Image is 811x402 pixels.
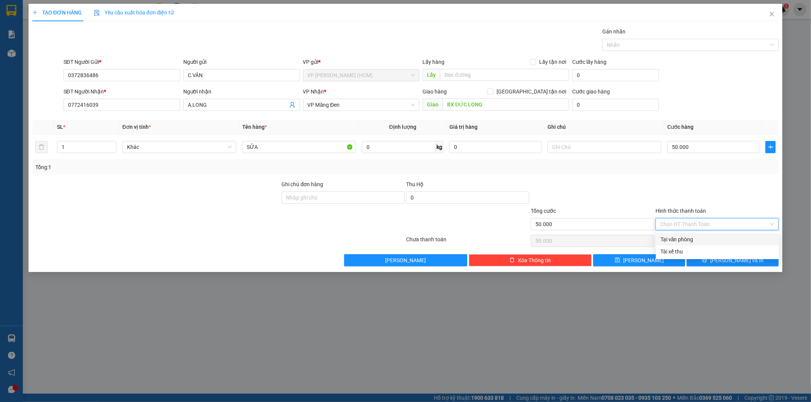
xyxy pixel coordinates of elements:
[406,181,424,187] span: Thu Hộ
[615,257,620,263] span: save
[449,124,478,130] span: Giá trị hàng
[509,257,515,263] span: delete
[593,254,685,266] button: save[PERSON_NAME]
[33,55,65,60] span: SĐT:
[63,87,180,96] div: SĐT Người Nhận
[572,89,610,95] label: Cước giao hàng
[710,256,763,264] span: [PERSON_NAME] và In
[667,124,694,130] span: Cước hàng
[308,70,415,81] span: VP Hoàng Văn Thụ (HCM)
[572,99,659,111] input: Cước giao hàng
[344,254,467,266] button: [PERSON_NAME]
[33,13,103,22] span: VP HCM: 522 [PERSON_NAME], P.4, Q.[GEOGRAPHIC_DATA]
[623,256,664,264] span: [PERSON_NAME]
[33,40,97,54] span: VP [GEOGRAPHIC_DATA]: 84C KQH [PERSON_NAME], P.7, [GEOGRAPHIC_DATA]
[33,4,94,11] strong: PHONG PHÚ EXPRESS
[94,10,100,16] img: icon
[572,69,659,81] input: Cước lấy hàng
[41,55,65,60] strong: 0333 161718
[422,69,440,81] span: Lấy
[32,9,82,16] span: TẠO ĐƠN HÀNG
[57,124,63,130] span: SL
[127,141,232,153] span: Khác
[765,141,776,153] button: plus
[769,11,775,17] span: close
[449,141,541,153] input: 0
[289,102,295,108] span: user-add
[122,124,151,130] span: Đơn vị tính
[389,124,416,130] span: Định lượng
[531,208,556,214] span: Tổng cước
[572,59,606,65] label: Cước lấy hàng
[422,89,447,95] span: Giao hàng
[94,9,174,16] span: Yêu cầu xuất hóa đơn điện tử
[469,254,592,266] button: deleteXóa Thông tin
[282,181,324,187] label: Ghi chú đơn hàng
[544,120,664,135] th: Ghi chú
[282,192,405,204] input: Ghi chú đơn hàng
[518,256,551,264] span: Xóa Thông tin
[33,24,85,38] span: VP Bình Dương: 36 Xuyên Á, [PERSON_NAME], Dĩ An, [GEOGRAPHIC_DATA]
[303,58,420,66] div: VP gửi
[655,208,706,214] label: Hình thức thanh toán
[687,254,779,266] button: printer[PERSON_NAME] và In
[660,247,774,256] div: Tài xế thu
[385,256,426,264] span: [PERSON_NAME]
[761,4,782,25] button: Close
[422,59,444,65] span: Lấy hàng
[63,58,180,66] div: SĐT Người Gửi
[702,257,707,263] span: printer
[35,163,313,171] div: Tổng: 1
[183,87,300,96] div: Người nhận
[443,98,569,111] input: Dọc đường
[183,58,300,66] div: Người gửi
[602,28,625,35] label: Gán nhãn
[422,98,443,111] span: Giao
[242,141,356,153] input: VD: Bàn, Ghế
[303,89,324,95] span: VP Nhận
[242,124,267,130] span: Tên hàng
[440,69,569,81] input: Dọc đường
[406,235,530,248] div: Chưa thanh toán
[308,99,415,111] span: VP Măng Đen
[536,58,569,66] span: Lấy tận nơi
[660,235,774,244] div: Tại văn phòng
[35,141,48,153] button: delete
[32,10,38,15] span: plus
[548,141,661,153] input: Ghi Chú
[766,144,775,150] span: plus
[436,141,443,153] span: kg
[494,87,569,96] span: [GEOGRAPHIC_DATA] tận nơi
[4,19,31,46] img: logo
